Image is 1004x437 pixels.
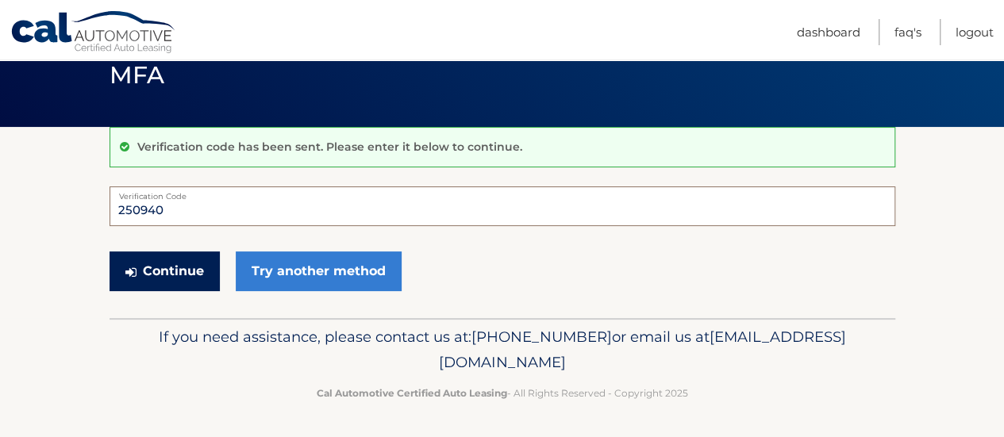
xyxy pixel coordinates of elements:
[439,328,846,371] span: [EMAIL_ADDRESS][DOMAIN_NAME]
[797,19,860,45] a: Dashboard
[120,324,885,375] p: If you need assistance, please contact us at: or email us at
[110,251,220,291] button: Continue
[894,19,921,45] a: FAQ's
[471,328,612,346] span: [PHONE_NUMBER]
[110,186,895,199] label: Verification Code
[956,19,994,45] a: Logout
[110,60,165,90] span: MFA
[110,186,895,226] input: Verification Code
[236,251,402,291] a: Try another method
[120,385,885,401] p: - All Rights Reserved - Copyright 2025
[137,140,522,154] p: Verification code has been sent. Please enter it below to continue.
[317,387,507,399] strong: Cal Automotive Certified Auto Leasing
[10,10,177,56] a: Cal Automotive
